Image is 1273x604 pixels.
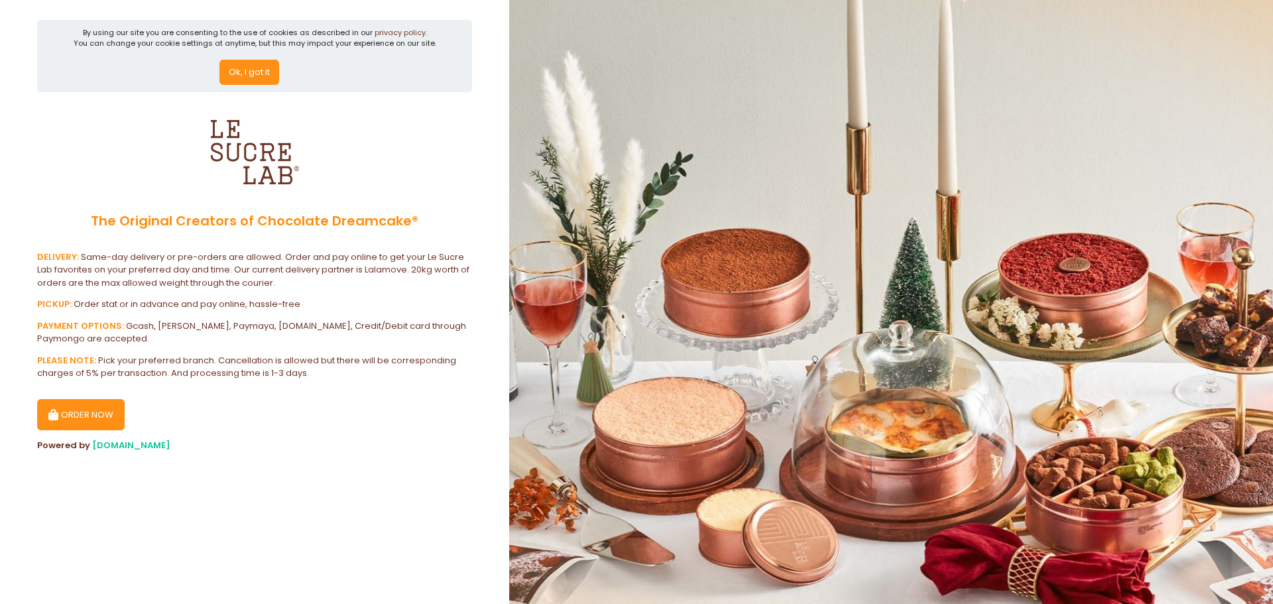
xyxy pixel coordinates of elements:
[37,320,472,345] div: Gcash, [PERSON_NAME], Paymaya, [DOMAIN_NAME], Credit/Debit card through Paymongo are accepted.
[37,298,472,311] div: Order stat or in advance and pay online, hassle-free
[37,251,79,263] b: DELIVERY:
[37,354,472,380] div: Pick your preferred branch. Cancellation is allowed but there will be corresponding charges of 5%...
[375,27,427,38] a: privacy policy.
[37,399,125,431] button: ORDER NOW
[37,251,472,290] div: Same-day delivery or pre-orders are allowed. Order and pay online to get your Le Sucre Lab favori...
[92,439,170,452] a: [DOMAIN_NAME]
[37,439,472,452] div: Powered by
[219,60,279,85] button: Ok, I got it
[203,101,302,200] img: Le Sucre Lab
[37,200,472,242] div: The Original Creators of Chocolate Dreamcake®
[74,27,436,49] div: By using our site you are consenting to the use of cookies as described in our You can change you...
[37,298,72,310] b: PICKUP:
[37,320,124,332] b: PAYMENT OPTIONS:
[37,354,96,367] b: PLEASE NOTE:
